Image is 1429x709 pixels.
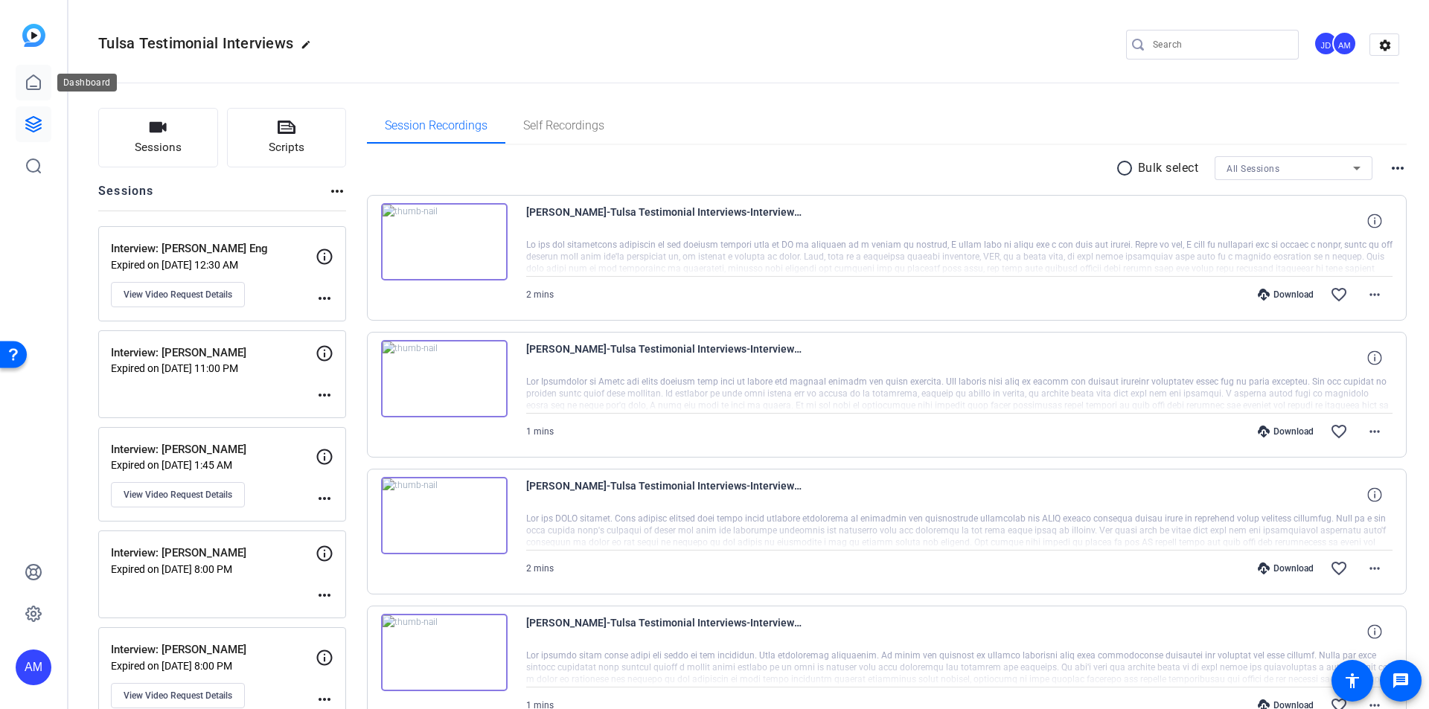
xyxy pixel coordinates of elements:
[381,614,508,691] img: thumb-nail
[111,641,316,658] p: Interview: [PERSON_NAME]
[1332,31,1357,56] div: AM
[111,545,316,562] p: Interview: [PERSON_NAME]
[381,340,508,417] img: thumb-nail
[1366,286,1384,304] mat-icon: more_horiz
[111,362,316,374] p: Expired on [DATE] 11:00 PM
[526,614,802,649] span: [PERSON_NAME]-Tulsa Testimonial Interviews-Interview- [PERSON_NAME]-1728359644563-webcam
[1330,286,1348,304] mat-icon: favorite_border
[381,477,508,554] img: thumb-nail
[1330,423,1348,440] mat-icon: favorite_border
[526,426,554,437] span: 1 mins
[22,24,45,47] img: blue-gradient.svg
[1389,159,1407,177] mat-icon: more_horiz
[98,108,218,167] button: Sessions
[1332,31,1358,57] ngx-avatar: Amanda Mitchell
[1343,672,1361,690] mat-icon: accessibility
[526,289,554,300] span: 2 mins
[316,386,333,404] mat-icon: more_horiz
[269,139,304,156] span: Scripts
[124,289,232,301] span: View Video Request Details
[1153,36,1287,54] input: Search
[124,489,232,501] span: View Video Request Details
[111,660,316,672] p: Expired on [DATE] 8:00 PM
[111,563,316,575] p: Expired on [DATE] 8:00 PM
[111,459,316,471] p: Expired on [DATE] 1:45 AM
[381,203,508,280] img: thumb-nail
[98,34,293,52] span: Tulsa Testimonial Interviews
[316,490,333,507] mat-icon: more_horiz
[111,240,316,257] p: Interview: [PERSON_NAME] Eng
[301,39,319,57] mat-icon: edit
[1250,562,1321,574] div: Download
[1227,164,1279,174] span: All Sessions
[227,108,347,167] button: Scripts
[523,120,604,132] span: Self Recordings
[1314,31,1338,56] div: JD
[526,563,554,574] span: 2 mins
[1366,423,1384,440] mat-icon: more_horiz
[111,344,316,362] p: Interview: [PERSON_NAME]
[526,477,802,513] span: [PERSON_NAME]-Tulsa Testimonial Interviews-Interview- [PERSON_NAME]-1728360336766-webcam
[135,139,182,156] span: Sessions
[111,441,316,458] p: Interview: [PERSON_NAME]
[1116,159,1138,177] mat-icon: radio_button_unchecked
[328,182,346,200] mat-icon: more_horiz
[98,182,154,211] h2: Sessions
[1250,289,1321,301] div: Download
[526,340,802,376] span: [PERSON_NAME]-Tulsa Testimonial Interviews-Interview- [PERSON_NAME]-1728360808135-webcam
[1250,426,1321,437] div: Download
[1314,31,1340,57] ngx-avatar: Jacque Dobbins
[111,683,245,708] button: View Video Request Details
[1392,672,1410,690] mat-icon: message
[316,289,333,307] mat-icon: more_horiz
[316,690,333,708] mat-icon: more_horiz
[1138,159,1199,177] p: Bulk select
[111,282,245,307] button: View Video Request Details
[385,120,487,132] span: Session Recordings
[526,203,802,239] span: [PERSON_NAME]-Tulsa Testimonial Interviews-Interview- [PERSON_NAME]-1728361858365-webcam
[1366,559,1384,577] mat-icon: more_horiz
[316,586,333,604] mat-icon: more_horiz
[1330,559,1348,577] mat-icon: favorite_border
[124,690,232,702] span: View Video Request Details
[1370,34,1400,57] mat-icon: settings
[111,259,316,271] p: Expired on [DATE] 12:30 AM
[16,649,51,685] div: AM
[57,74,117,92] div: Dashboard
[111,482,245,507] button: View Video Request Details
